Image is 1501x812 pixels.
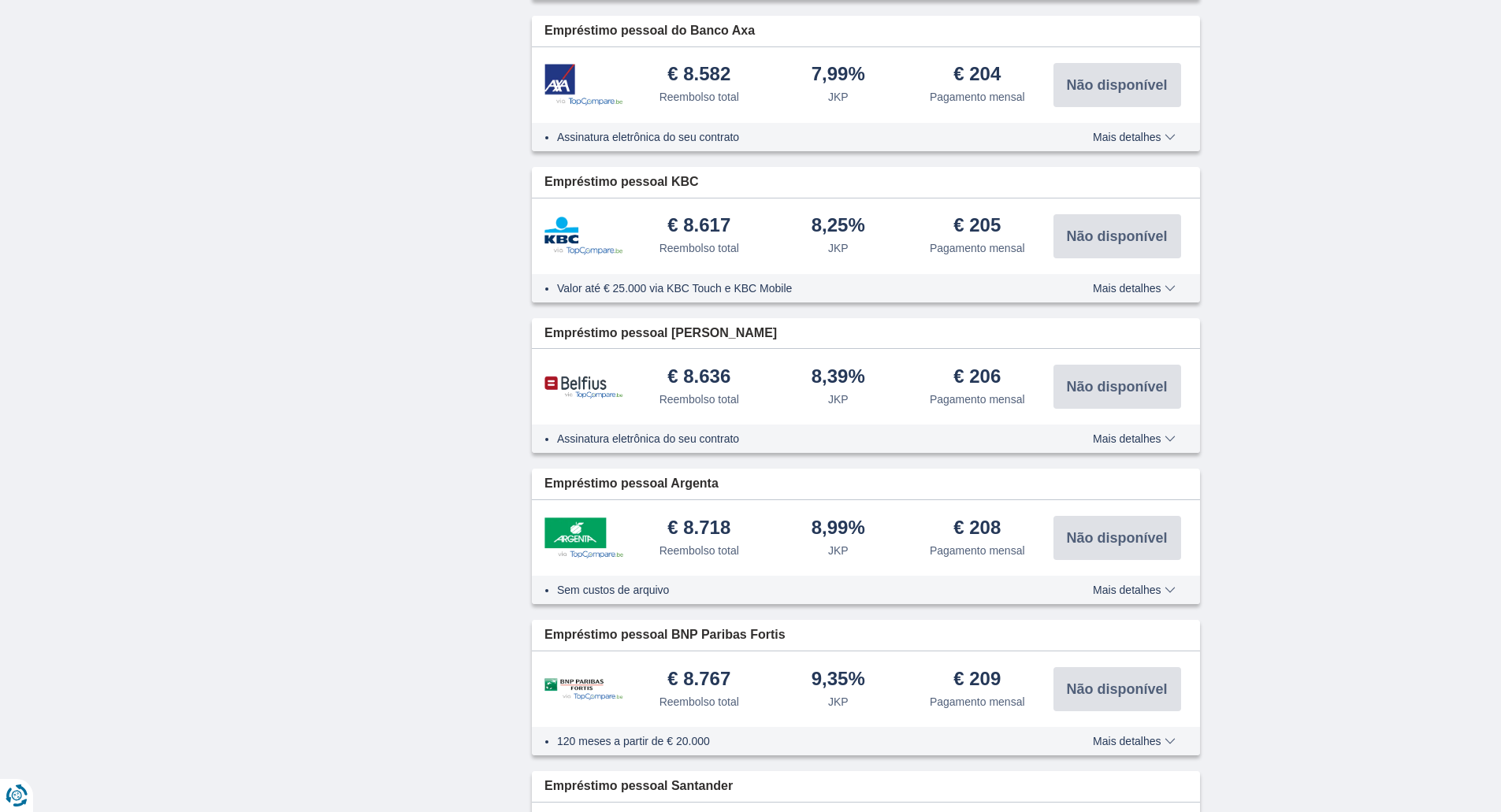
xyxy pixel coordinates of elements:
[667,214,730,235] font: € 8.617
[812,517,865,538] font: 8,99%
[953,365,1001,387] font: € 206
[930,91,1025,103] font: Pagamento mensal
[667,668,730,689] font: € 8.767
[953,517,1001,538] font: € 208
[828,544,849,557] font: JKP
[930,695,1025,708] font: Pagamento mensal
[1093,735,1161,747] font: Mais detalhes
[1053,365,1181,409] button: Não disponível
[557,131,739,143] font: Assinatura eletrônica do seu contrato
[557,282,792,295] font: Valor até € 25.000 via KBC Touch e KBC Mobile
[1053,667,1181,711] button: Não disponível
[1081,584,1187,596] button: Mais detalhes
[930,242,1025,254] font: Pagamento mensal
[812,214,865,235] font: 8,25%
[953,63,1001,84] font: € 204
[828,393,849,406] font: JKP
[1081,735,1187,747] button: Mais detalhes
[1093,282,1161,295] font: Mais detalhes
[544,678,623,701] img: produto.pl.alt BNP Paribas Fortis
[659,393,739,406] font: Reembolso total
[1066,228,1167,244] font: Não disponível
[544,175,699,188] font: Empréstimo pessoal KBC
[659,695,739,708] font: Reembolso total
[930,393,1025,406] font: Pagamento mensal
[812,668,865,689] font: 9,35%
[1053,516,1181,560] button: Não disponível
[1093,131,1161,143] font: Mais detalhes
[544,64,623,106] img: produto.pl.alt Banco Axa
[557,584,669,596] font: Sem custos de arquivo
[544,779,733,792] font: Empréstimo pessoal Santander
[1081,432,1187,445] button: Mais detalhes
[1081,282,1187,295] button: Mais detalhes
[1053,214,1181,258] button: Não disponível
[557,735,710,747] font: 120 meses a partir de € 20.000
[930,544,1025,557] font: Pagamento mensal
[953,668,1001,689] font: € 209
[544,376,623,399] img: produto.pl.alt Belfius
[1066,379,1167,395] font: Não disponível
[1081,131,1187,143] button: Mais detalhes
[544,217,623,254] img: produto.pl.alt KBC
[1066,77,1167,93] font: Não disponível
[667,517,730,538] font: € 8.718
[544,326,777,339] font: Empréstimo pessoal [PERSON_NAME]
[1066,530,1167,546] font: Não disponível
[544,24,755,37] font: Empréstimo pessoal do Banco Axa
[544,517,623,558] img: produto.pl.alt Argenta
[828,91,849,103] font: JKP
[812,63,865,84] font: 7,99%
[1066,681,1167,697] font: Não disponível
[659,91,739,103] font: Reembolso total
[667,63,730,84] font: € 8.582
[1053,63,1181,107] button: Não disponível
[544,628,786,641] font: Empréstimo pessoal BNP Paribas Fortis
[659,544,739,557] font: Reembolso total
[544,476,719,490] font: Empréstimo pessoal Argenta
[667,365,730,387] font: € 8.636
[953,214,1001,235] font: € 205
[1093,584,1161,596] font: Mais detalhes
[1093,432,1161,445] font: Mais detalhes
[557,432,739,445] font: Assinatura eletrônica do seu contrato
[812,365,865,387] font: 8,39%
[659,242,739,254] font: Reembolso total
[828,695,849,708] font: JKP
[828,242,849,254] font: JKP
